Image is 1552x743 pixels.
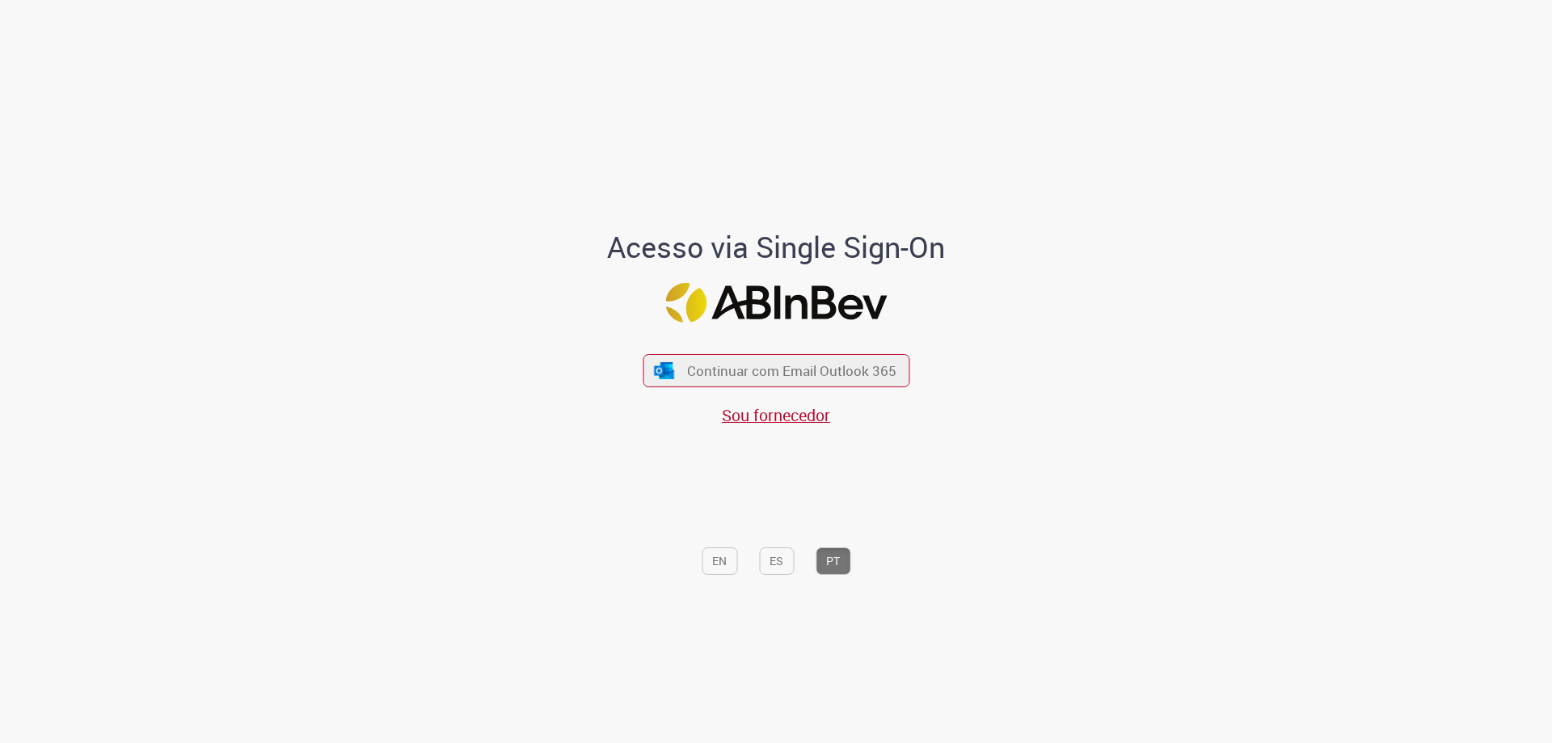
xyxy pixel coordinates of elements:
span: Continuar com Email Outlook 365 [687,361,896,380]
button: EN [702,547,737,575]
img: ícone Azure/Microsoft 360 [653,362,676,379]
img: Logo ABInBev [665,283,887,323]
button: ícone Azure/Microsoft 360 Continuar com Email Outlook 365 [643,354,909,387]
h1: Acesso via Single Sign-On [552,231,1001,264]
button: ES [759,547,794,575]
a: Sou fornecedor [722,404,830,426]
button: PT [816,547,850,575]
